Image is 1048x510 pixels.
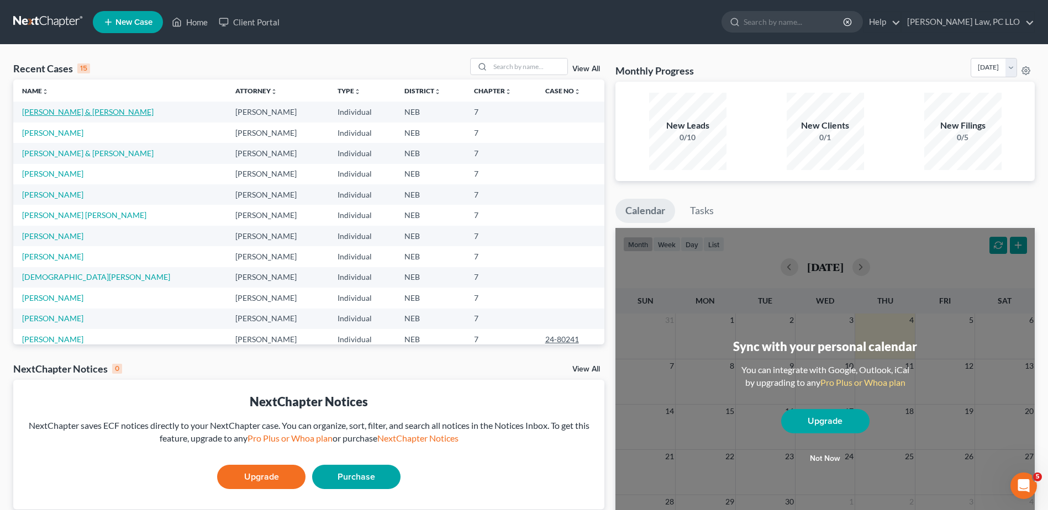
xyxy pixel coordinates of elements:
[247,433,333,443] a: Pro Plus or Whoa plan
[465,184,536,205] td: 7
[1033,472,1042,481] span: 5
[329,267,396,288] td: Individual
[329,226,396,246] td: Individual
[781,448,870,470] button: Not now
[396,205,465,225] td: NEB
[396,246,465,267] td: NEB
[227,164,328,184] td: [PERSON_NAME]
[329,123,396,143] td: Individual
[22,334,83,344] a: [PERSON_NAME]
[490,59,567,75] input: Search by name...
[22,293,83,302] a: [PERSON_NAME]
[329,246,396,267] td: Individual
[227,143,328,163] td: [PERSON_NAME]
[22,169,83,178] a: [PERSON_NAME]
[465,226,536,246] td: 7
[22,314,83,323] a: [PERSON_NAME]
[396,102,465,122] td: NEB
[329,309,396,329] td: Individual
[22,128,83,137] a: [PERSON_NAME]
[22,107,154,116] a: [PERSON_NAME] & [PERSON_NAME]
[465,164,536,184] td: 7
[505,88,512,95] i: unfold_more
[1010,472,1037,499] iframe: Intercom live chat
[22,87,49,95] a: Nameunfold_more
[329,102,396,122] td: Individual
[465,267,536,288] td: 7
[545,87,581,95] a: Case Nounfold_more
[227,226,328,246] td: [PERSON_NAME]
[227,267,328,288] td: [PERSON_NAME]
[465,102,536,122] td: 7
[329,329,396,349] td: Individual
[227,102,328,122] td: [PERSON_NAME]
[465,246,536,267] td: 7
[924,132,1002,143] div: 0/5
[329,164,396,184] td: Individual
[22,419,596,445] div: NextChapter saves ECF notices directly to your NextChapter case. You can organize, sort, filter, ...
[615,64,694,77] h3: Monthly Progress
[22,252,83,261] a: [PERSON_NAME]
[787,119,864,132] div: New Clients
[227,184,328,205] td: [PERSON_NAME]
[166,12,213,32] a: Home
[863,12,900,32] a: Help
[22,148,154,158] a: [PERSON_NAME] & [PERSON_NAME]
[227,309,328,329] td: [PERSON_NAME]
[227,288,328,308] td: [PERSON_NAME]
[396,164,465,184] td: NEB
[396,184,465,205] td: NEB
[615,199,675,223] a: Calendar
[329,288,396,308] td: Individual
[22,272,170,281] a: [DEMOGRAPHIC_DATA][PERSON_NAME]
[329,143,396,163] td: Individual
[115,18,152,26] span: New Case
[649,132,726,143] div: 0/10
[271,88,277,95] i: unfold_more
[396,267,465,288] td: NEB
[312,465,401,489] a: Purchase
[13,362,122,375] div: NextChapter Notices
[924,119,1002,132] div: New Filings
[22,231,83,241] a: [PERSON_NAME]
[474,87,512,95] a: Chapterunfold_more
[649,119,726,132] div: New Leads
[396,329,465,349] td: NEB
[465,329,536,349] td: 7
[329,184,396,205] td: Individual
[217,465,306,489] a: Upgrade
[434,88,441,95] i: unfold_more
[338,87,361,95] a: Typeunfold_more
[465,143,536,163] td: 7
[13,62,90,75] div: Recent Cases
[744,12,845,32] input: Search by name...
[404,87,441,95] a: Districtunfold_more
[733,338,917,355] div: Sync with your personal calendar
[545,334,579,344] tcxspan: Call 24-80241 via 3CX
[737,364,914,389] div: You can integrate with Google, Outlook, iCal by upgrading to any
[820,377,905,387] a: Pro Plus or Whoa plan
[227,329,328,349] td: [PERSON_NAME]
[22,190,83,199] a: [PERSON_NAME]
[465,205,536,225] td: 7
[680,199,724,223] a: Tasks
[572,65,600,73] a: View All
[574,88,581,95] i: unfold_more
[572,365,600,373] a: View All
[396,226,465,246] td: NEB
[227,123,328,143] td: [PERSON_NAME]
[396,309,465,329] td: NEB
[787,132,864,143] div: 0/1
[77,63,90,73] div: 15
[465,309,536,329] td: 7
[902,12,1034,32] a: [PERSON_NAME] Law, PC LLO
[465,288,536,308] td: 7
[227,205,328,225] td: [PERSON_NAME]
[112,364,122,374] div: 0
[42,88,49,95] i: unfold_more
[396,288,465,308] td: NEB
[227,246,328,267] td: [PERSON_NAME]
[235,87,277,95] a: Attorneyunfold_more
[396,143,465,163] td: NEB
[465,123,536,143] td: 7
